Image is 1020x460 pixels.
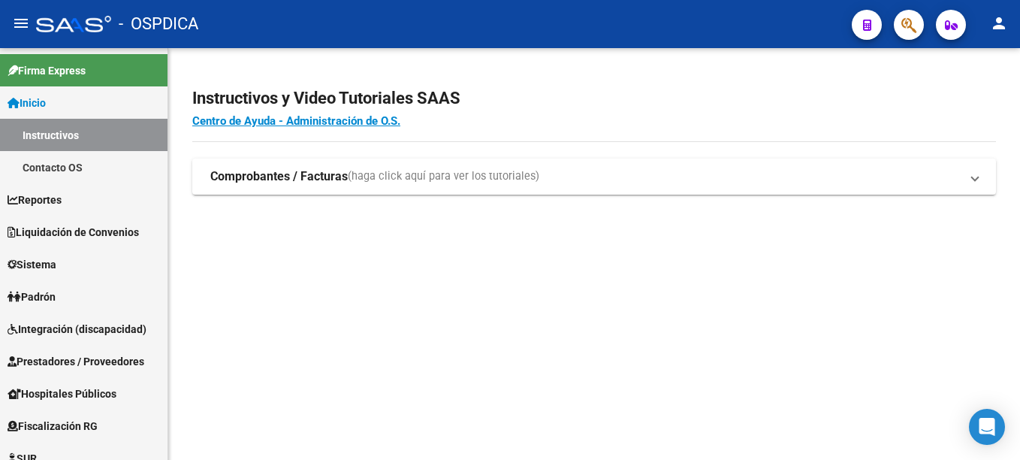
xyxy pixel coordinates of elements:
span: Hospitales Públicos [8,386,116,402]
span: Reportes [8,192,62,208]
span: Integración (discapacidad) [8,321,146,337]
mat-expansion-panel-header: Comprobantes / Facturas(haga click aquí para ver los tutoriales) [192,159,996,195]
span: Fiscalización RG [8,418,98,434]
span: Sistema [8,256,56,273]
span: Prestadores / Proveedores [8,353,144,370]
h2: Instructivos y Video Tutoriales SAAS [192,84,996,113]
a: Centro de Ayuda - Administración de O.S. [192,114,400,128]
mat-icon: person [990,14,1008,32]
strong: Comprobantes / Facturas [210,168,348,185]
span: Inicio [8,95,46,111]
span: Liquidación de Convenios [8,224,139,241]
span: Padrón [8,289,56,305]
span: Firma Express [8,62,86,79]
span: - OSPDICA [119,8,198,41]
span: (haga click aquí para ver los tutoriales) [348,168,539,185]
div: Open Intercom Messenger [969,409,1005,445]
mat-icon: menu [12,14,30,32]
